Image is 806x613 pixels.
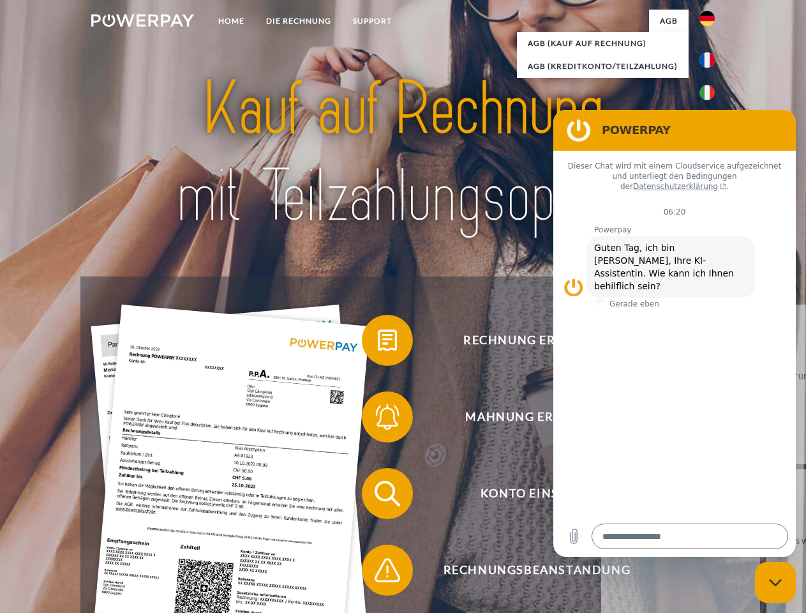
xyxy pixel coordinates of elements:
img: de [699,11,715,26]
span: Rechnungsbeanstandung [380,545,693,596]
a: DIE RECHNUNG [255,10,342,33]
img: qb_bell.svg [371,401,403,433]
button: Mahnung erhalten? [362,391,694,443]
img: qb_search.svg [371,478,403,510]
span: Konto einsehen [380,468,693,519]
iframe: Schaltfläche zum Öffnen des Messaging-Fensters; Konversation läuft [755,562,796,603]
span: Rechnung erhalten? [380,315,693,366]
img: qb_bill.svg [371,324,403,356]
a: SUPPORT [342,10,403,33]
img: logo-powerpay-white.svg [91,14,194,27]
button: Konto einsehen [362,468,694,519]
button: Rechnung erhalten? [362,315,694,366]
a: AGB (Kauf auf Rechnung) [517,32,689,55]
span: Mahnung erhalten? [380,391,693,443]
img: it [699,85,715,100]
a: AGB (Kreditkonto/Teilzahlung) [517,55,689,78]
a: agb [649,10,689,33]
img: qb_warning.svg [371,554,403,586]
a: Home [207,10,255,33]
img: title-powerpay_de.svg [122,61,684,245]
img: fr [699,52,715,68]
iframe: Messaging-Fenster [553,110,796,557]
button: Rechnungsbeanstandung [362,545,694,596]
